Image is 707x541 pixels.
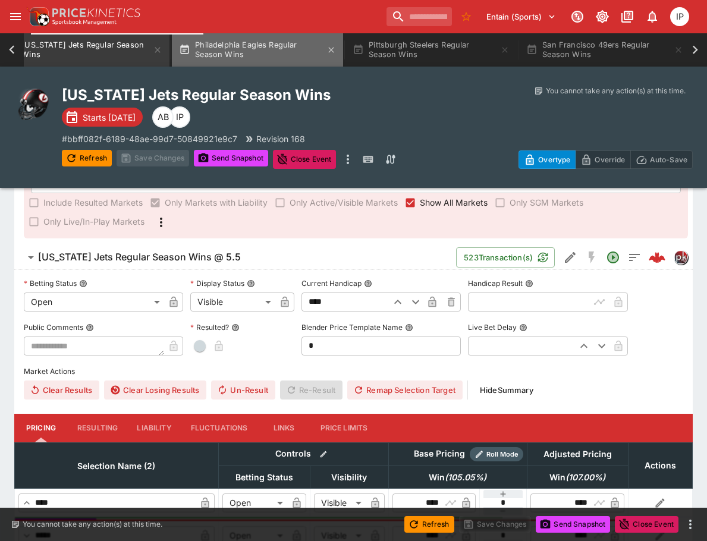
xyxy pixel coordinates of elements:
[645,246,669,269] a: e9f14944-aadb-42e8-9a37-9ddf30c670cf
[575,150,630,169] button: Override
[62,133,237,145] p: Copy To Clipboard
[83,111,136,124] p: Starts [DATE]
[64,459,168,473] span: Selection Name (2)
[194,150,268,166] button: Send Snapshot
[218,442,388,465] th: Controls
[468,278,523,288] p: Handicap Result
[24,322,83,332] p: Public Comments
[52,8,140,17] img: PriceKinetics
[546,86,686,96] p: You cannot take any action(s) at this time.
[642,6,663,27] button: Notifications
[318,470,380,485] span: Visibility
[347,380,463,400] button: Remap Selection Target
[26,5,50,29] img: PriceKinetics Logo
[617,6,638,27] button: Documentation
[538,153,570,166] p: Overtype
[341,150,355,169] button: more
[667,4,693,30] button: Isaac Plummer
[301,278,362,288] p: Current Handicap
[62,150,112,166] button: Refresh
[190,278,244,288] p: Display Status
[519,33,690,67] button: San Francisco 49ers Regular Season Wins
[24,380,99,400] button: Clear Results
[479,7,563,26] button: Select Tenant
[290,196,398,209] span: Only Active/Visible Markets
[674,251,687,264] img: pricekinetics
[43,196,143,209] span: Include Resulted Markets
[14,246,456,269] button: [US_STATE] Jets Regular Season Wins @ 5.5
[24,278,77,288] p: Betting Status
[247,279,255,288] button: Display Status
[565,470,605,485] em: ( 107.00 %)
[256,133,305,145] p: Revision 168
[525,279,533,288] button: Handicap Result
[404,516,454,533] button: Refresh
[165,196,268,209] span: Only Markets with Liability
[345,33,517,67] button: Pittsburgh Steelers Regular Season Wins
[628,442,692,488] th: Actions
[445,470,486,485] em: ( 105.05 %)
[24,363,683,380] label: Market Actions
[420,196,488,209] span: Show All Markets
[416,470,499,485] span: Win(105.05%)
[473,380,541,400] button: HideSummary
[280,380,342,400] span: Re-Result
[510,196,583,209] span: Only SGM Markets
[519,150,693,169] div: Start From
[606,250,620,265] svg: Open
[670,7,689,26] div: Isaac Plummer
[79,279,87,288] button: Betting Status
[683,517,697,531] button: more
[222,470,306,485] span: Betting Status
[172,33,343,67] button: Philadelphia Eagles Regular Season Wins
[190,292,275,312] div: Visible
[314,493,366,512] div: Visible
[231,323,240,332] button: Resulted?
[52,20,117,25] img: Sportsbook Management
[14,86,52,124] img: american_football.png
[649,249,665,266] img: logo-cerberus--red.svg
[519,150,576,169] button: Overtype
[154,215,168,229] svg: More
[5,6,26,27] button: open drawer
[527,442,628,465] th: Adjusted Pricing
[364,279,372,288] button: Current Handicap
[316,446,331,462] button: Bulk edit
[24,292,164,312] div: Open
[152,106,174,128] div: Alex Bothe
[630,150,693,169] button: Auto-Save
[519,323,527,332] button: Live Bet Delay
[211,380,275,400] button: Un-Result
[387,7,452,26] input: search
[222,493,287,512] div: Open
[311,414,378,442] button: Price Limits
[190,322,229,332] p: Resulted?
[86,323,94,332] button: Public Comments
[615,516,678,533] button: Close Event
[602,247,624,268] button: Open
[68,414,127,442] button: Resulting
[649,249,665,266] div: e9f14944-aadb-42e8-9a37-9ddf30c670cf
[62,86,430,104] h2: Copy To Clipboard
[624,247,645,268] button: Totals
[560,247,581,268] button: Edit Detail
[567,6,588,27] button: Connected to PK
[405,323,413,332] button: Blender Price Template Name
[273,150,337,169] button: Close Event
[468,322,517,332] p: Live Bet Delay
[169,106,190,128] div: Isaac Plummer
[592,6,613,27] button: Toggle light/dark mode
[536,516,610,533] button: Send Snapshot
[650,153,687,166] p: Auto-Save
[181,414,257,442] button: Fluctuations
[14,414,68,442] button: Pricing
[38,251,241,263] h6: [US_STATE] Jets Regular Season Wins @ 5.5
[536,470,618,485] span: Win(107.00%)
[457,7,476,26] button: No Bookmarks
[127,414,181,442] button: Liability
[482,449,523,460] span: Roll Mode
[581,247,602,268] button: SGM Disabled
[595,153,625,166] p: Override
[257,414,311,442] button: Links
